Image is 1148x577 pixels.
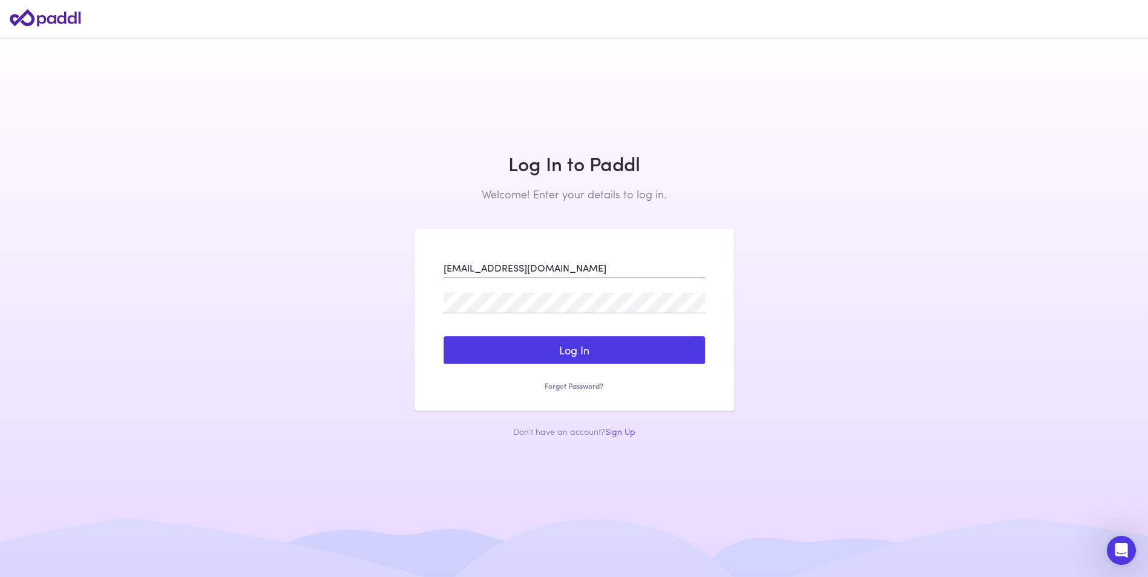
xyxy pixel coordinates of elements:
a: Sign Up [605,425,635,437]
button: Log In [444,336,705,364]
h1: Log In to Paddl [415,152,734,175]
h2: Welcome! Enter your details to log in. [415,187,734,201]
iframe: Intercom live chat [1107,536,1136,565]
input: Enter your Email [444,258,705,278]
a: Forgot Password? [444,381,705,391]
div: Don't have an account? [415,425,734,437]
